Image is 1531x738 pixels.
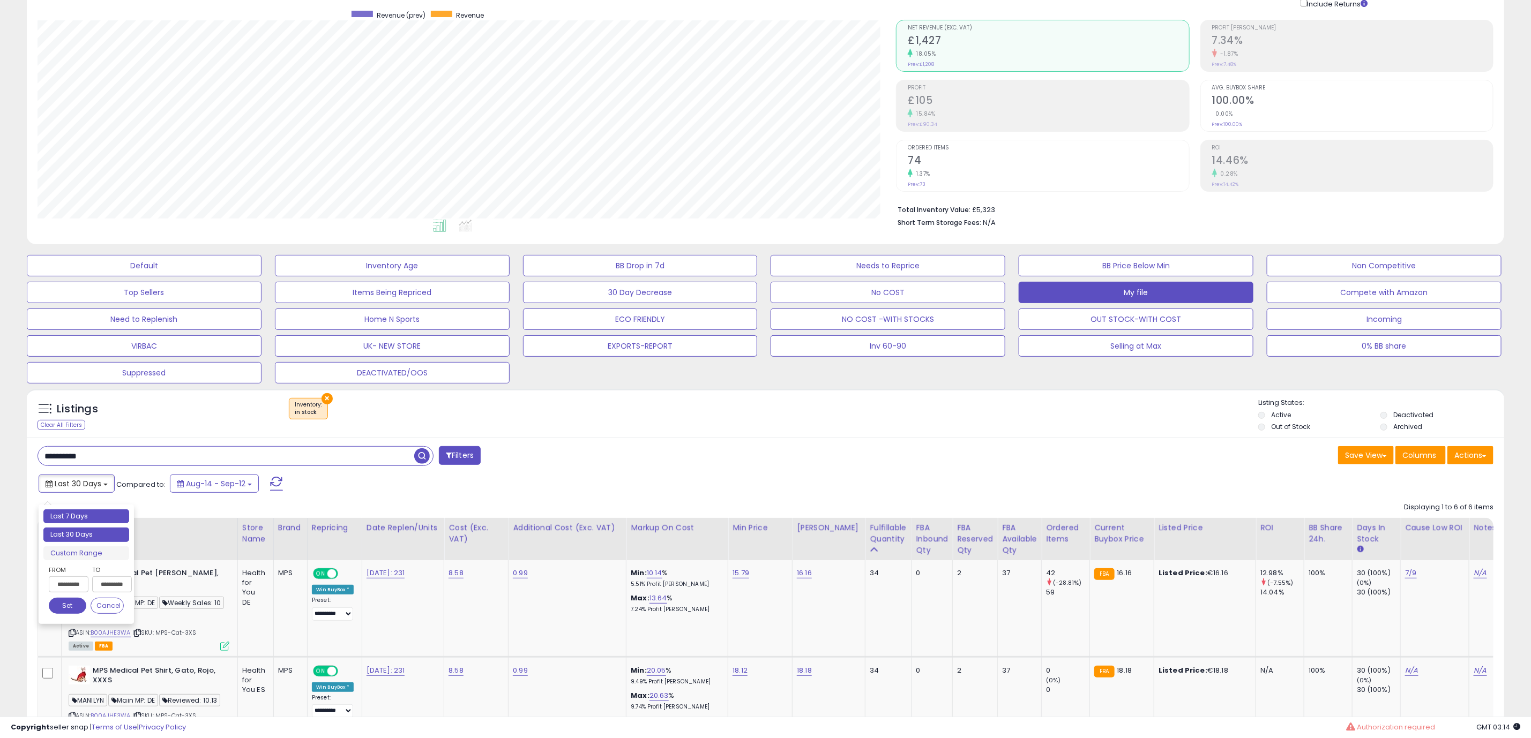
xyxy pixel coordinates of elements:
div: BB Share 24h. [1309,522,1348,545]
div: 100% [1309,568,1344,578]
small: Prev: 73 [908,181,925,187]
div: 0 [1046,666,1089,675]
div: in stock [295,409,322,416]
button: No COST [771,282,1005,303]
div: 42 [1046,568,1089,578]
button: Home N Sports [275,308,510,330]
small: Prev: 7.48% [1212,61,1237,67]
a: B00AJHE3WA [91,628,131,637]
p: 7.24% Profit [PERSON_NAME] [631,606,720,613]
b: Min: [631,665,647,675]
a: [DATE]: 231 [367,568,405,578]
div: €16.16 [1159,568,1248,578]
a: 8.58 [449,568,464,578]
label: Archived [1393,422,1422,431]
button: Inv 60-90 [771,335,1005,357]
button: NO COST -WITH STOCKS [771,308,1005,330]
span: MANILYN [69,694,107,706]
span: 18.18 [1117,665,1132,675]
span: OFF [337,569,354,578]
a: Privacy Policy [139,722,186,732]
small: 1.37% [913,170,930,178]
b: Max: [631,690,649,701]
div: Current Buybox Price [1094,522,1149,545]
div: FBA Available Qty [1002,522,1037,556]
button: BB Price Below Min [1019,255,1253,276]
a: 8.58 [449,665,464,676]
a: 7/9 [1405,568,1416,578]
a: 18.18 [797,665,812,676]
b: Listed Price: [1159,568,1207,578]
span: Reviewed: 10.13 [159,694,220,706]
div: Health for You ES [242,666,265,695]
span: Net Revenue (Exc. VAT) [908,25,1189,31]
a: 13.64 [649,593,667,604]
a: 0.99 [513,665,528,676]
a: N/A [1474,568,1487,578]
div: 30 (100%) [1357,666,1400,675]
button: BB Drop in 7d [523,255,758,276]
button: VIRBAC [27,335,262,357]
button: Incoming [1267,308,1502,330]
span: ON [314,569,327,578]
div: FBA Reserved Qty [957,522,993,556]
span: Main MP: DE [108,694,158,706]
div: ROI [1260,522,1300,533]
div: Preset: [312,597,354,620]
h2: 14.46% [1212,154,1493,169]
div: Cost (Exc. VAT) [449,522,504,545]
small: -1.87% [1217,50,1238,58]
button: 30 Day Decrease [523,282,758,303]
span: All listings currently available for purchase on Amazon [69,642,93,651]
div: Displaying 1 to 6 of 6 items [1404,502,1493,513]
div: Ordered Items [1046,522,1085,545]
button: Top Sellers [27,282,262,303]
h2: 100.00% [1212,94,1493,109]
div: 34 [870,568,903,578]
div: €18.18 [1159,666,1248,675]
th: CSV column name: cust_attr_3_Notes [1469,518,1518,560]
button: Selling at Max [1019,335,1253,357]
button: Default [27,255,262,276]
li: Custom Range [43,546,129,561]
div: N/A [1260,666,1296,675]
div: Preset: [312,694,354,718]
b: MPS Medical Pet [PERSON_NAME], Rot, XXXS [93,568,223,591]
b: Listed Price: [1159,665,1207,675]
h2: £105 [908,94,1189,109]
small: Days In Stock. [1357,545,1363,554]
label: Out of Stock [1271,422,1310,431]
div: Store Name [242,522,269,545]
small: (0%) [1357,578,1372,587]
li: Last 7 Days [43,509,129,524]
div: Clear All Filters [38,420,85,430]
a: Terms of Use [92,722,137,732]
span: Revenue (prev) [377,11,425,20]
label: To [92,564,124,575]
small: (0%) [1046,676,1061,684]
button: Compete with Amazon [1267,282,1502,303]
div: Date Replen/Units [367,522,440,533]
b: Total Inventory Value: [898,205,970,214]
div: 37 [1002,568,1033,578]
div: 59 [1046,588,1089,597]
div: Repricing [312,522,357,533]
button: Last 30 Days [39,475,115,493]
b: MPS Medical Pet Shirt, Gato, Rojo, XXXS [93,666,223,688]
button: Non Competitive [1267,255,1502,276]
span: | SKU: MPS-Cat-3XS [132,628,196,637]
div: 14.04% [1260,588,1304,597]
a: 10.14 [647,568,662,578]
img: 316Fy6SVB9L._SL40_.jpg [69,666,90,684]
button: × [322,393,333,404]
button: Needs to Reprice [771,255,1005,276]
span: Compared to: [116,479,166,490]
th: CSV column name: cust_attr_4_Date Replen/Units [362,518,444,560]
div: Listed Price [1159,522,1251,533]
div: % [631,691,720,711]
div: FBA inbound Qty [916,522,949,556]
button: Filters [439,446,481,465]
p: 5.51% Profit [PERSON_NAME] [631,581,720,588]
button: Items Being Repriced [275,282,510,303]
div: MPS [278,568,299,578]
